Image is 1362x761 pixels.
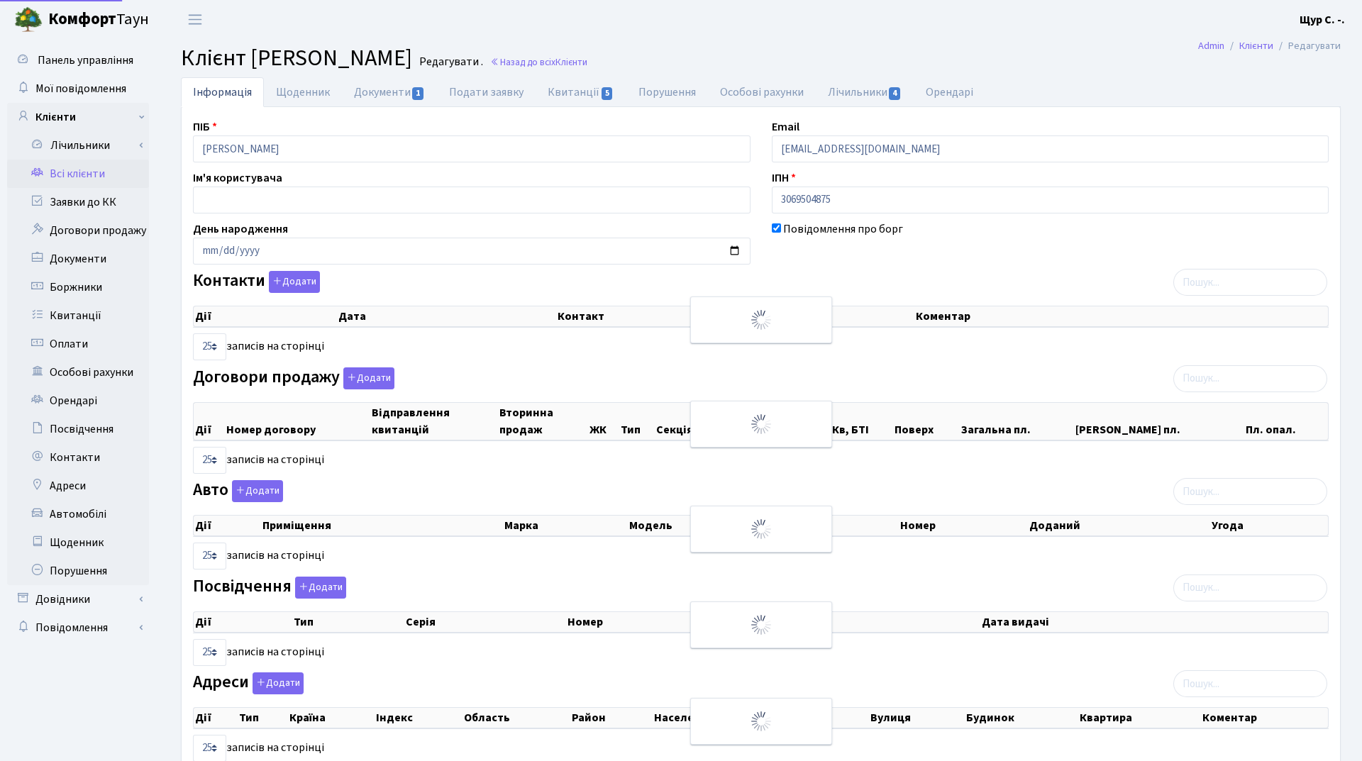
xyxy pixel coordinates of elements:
th: Будинок [965,708,1078,728]
span: Клієнт [PERSON_NAME] [181,42,412,74]
span: 5 [602,87,613,100]
th: Вулиця [869,708,965,728]
label: Посвідчення [193,577,346,599]
th: Квартира [1078,708,1201,728]
label: Контакти [193,271,320,293]
label: записів на сторінці [193,333,324,360]
input: Пошук... [1173,574,1327,601]
a: Клієнти [1239,38,1273,53]
a: Боржники [7,273,149,301]
a: Додати [292,574,346,599]
th: Номер [566,612,755,632]
th: Дата видачі [980,612,1328,632]
th: Серія [404,612,566,632]
span: Клієнти [555,55,587,69]
th: Секція [655,403,717,440]
img: Обробка... [750,413,773,435]
th: Модель [628,516,784,535]
a: Документи [7,245,149,273]
th: Поверх [893,403,959,440]
label: записів на сторінці [193,543,324,570]
input: Пошук... [1173,670,1327,697]
span: Мої повідомлення [35,81,126,96]
a: Документи [342,77,437,107]
a: Додати [249,670,304,695]
select: записів на сторінці [193,639,226,666]
select: записів на сторінці [193,543,226,570]
a: Адреси [7,472,149,500]
th: Загальна пл. [960,403,1074,440]
th: Угода [1210,516,1328,535]
a: Довідники [7,585,149,613]
th: Доданий [1028,516,1210,535]
label: ІПН [772,170,796,187]
th: Коментар [914,306,1328,326]
a: Особові рахунки [7,358,149,387]
img: Обробка... [750,518,773,540]
span: Таун [48,8,149,32]
button: Переключити навігацію [177,8,213,31]
th: Дії [194,306,337,326]
img: logo.png [14,6,43,34]
th: Коментар [1201,708,1328,728]
a: Інформація [181,77,264,107]
th: Приміщення [261,516,503,535]
label: Договори продажу [193,367,394,389]
th: Пл. опал. [1244,403,1328,440]
a: Квитанції [7,301,149,330]
a: Повідомлення [7,613,149,642]
span: 4 [889,87,900,100]
small: Редагувати . [416,55,483,69]
a: Подати заявку [437,77,536,107]
th: Вторинна продаж [498,403,587,440]
a: Додати [265,269,320,294]
th: Область [463,708,571,728]
th: Населений пункт [653,708,870,728]
label: Авто [193,480,283,502]
a: Додати [228,478,283,503]
th: Дії [194,612,292,632]
label: День народження [193,221,288,238]
label: Ім'я користувача [193,170,282,187]
th: Індекс [375,708,463,728]
a: Мої повідомлення [7,74,149,103]
label: Адреси [193,672,304,694]
a: Заявки до КК [7,188,149,216]
select: записів на сторінці [193,447,226,474]
a: Автомобілі [7,500,149,528]
th: Колір [784,516,899,535]
th: Дії [194,403,225,440]
button: Договори продажу [343,367,394,389]
input: Пошук... [1173,269,1327,296]
th: Країна [288,708,375,728]
a: Порушення [626,77,708,107]
a: Admin [1198,38,1224,53]
label: ПІБ [193,118,217,135]
th: Номер договору [225,403,370,440]
li: Редагувати [1273,38,1341,54]
span: Панель управління [38,52,133,68]
button: Посвідчення [295,577,346,599]
button: Авто [232,480,283,502]
a: Лічильники [16,131,149,160]
a: Щоденник [264,77,342,107]
button: Контакти [269,271,320,293]
nav: breadcrumb [1177,31,1362,61]
b: Комфорт [48,8,116,30]
th: Дії [194,708,238,728]
b: Щур С. -. [1300,12,1345,28]
th: [PERSON_NAME] пл. [1074,403,1244,440]
a: Всі клієнти [7,160,149,188]
label: записів на сторінці [193,639,324,666]
img: Обробка... [750,613,773,636]
th: Тип [292,612,404,632]
a: Порушення [7,557,149,585]
a: Особові рахунки [708,77,816,107]
th: Кв, БТІ [831,403,893,440]
input: Пошук... [1173,478,1327,505]
label: Email [772,118,799,135]
th: ЖК [588,403,619,440]
a: Лічильники [816,77,914,107]
a: Додати [340,365,394,389]
th: Відправлення квитанцій [370,403,498,440]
